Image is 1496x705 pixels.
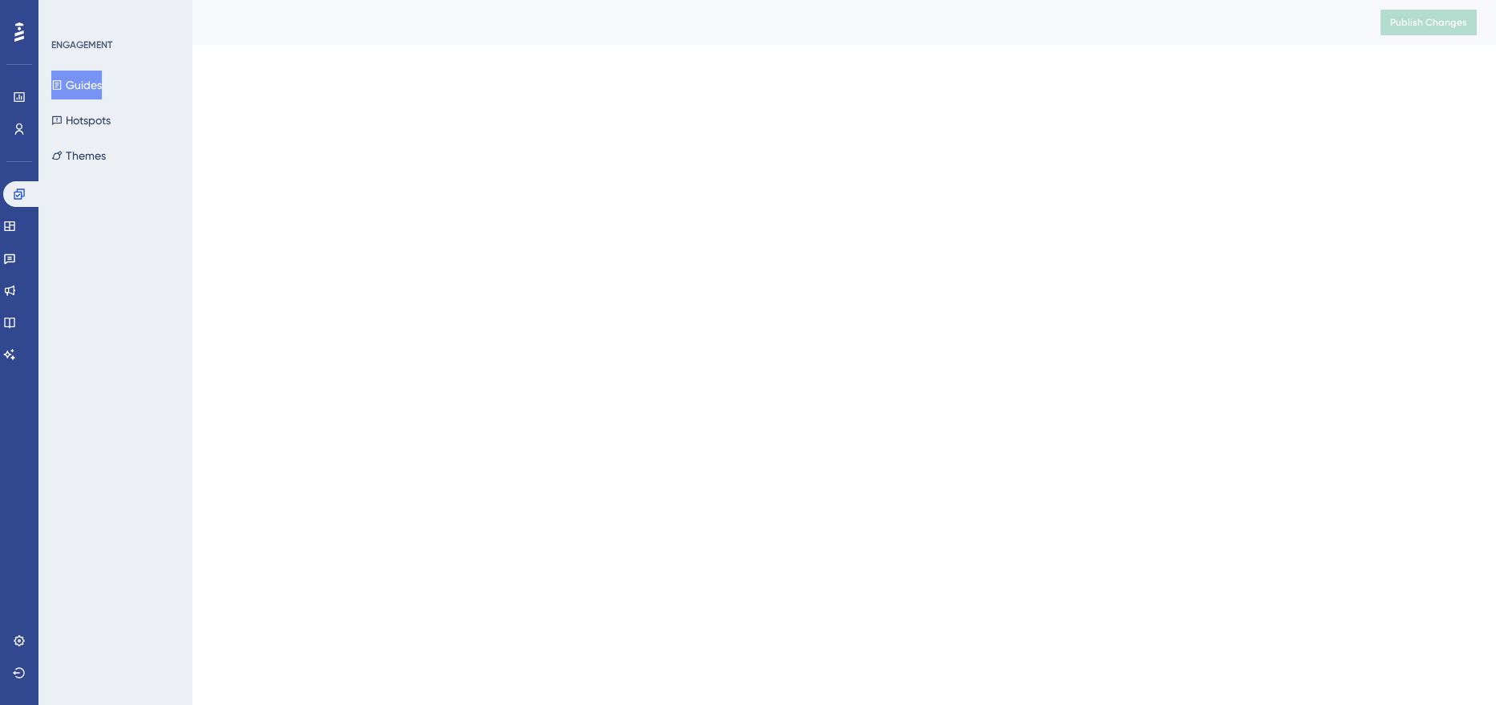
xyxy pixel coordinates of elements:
div: ENGAGEMENT [51,38,112,51]
button: Hotspots [51,106,111,135]
button: Guides [51,71,102,99]
button: Publish Changes [1381,10,1477,35]
span: Publish Changes [1390,16,1467,29]
button: Themes [51,141,106,170]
